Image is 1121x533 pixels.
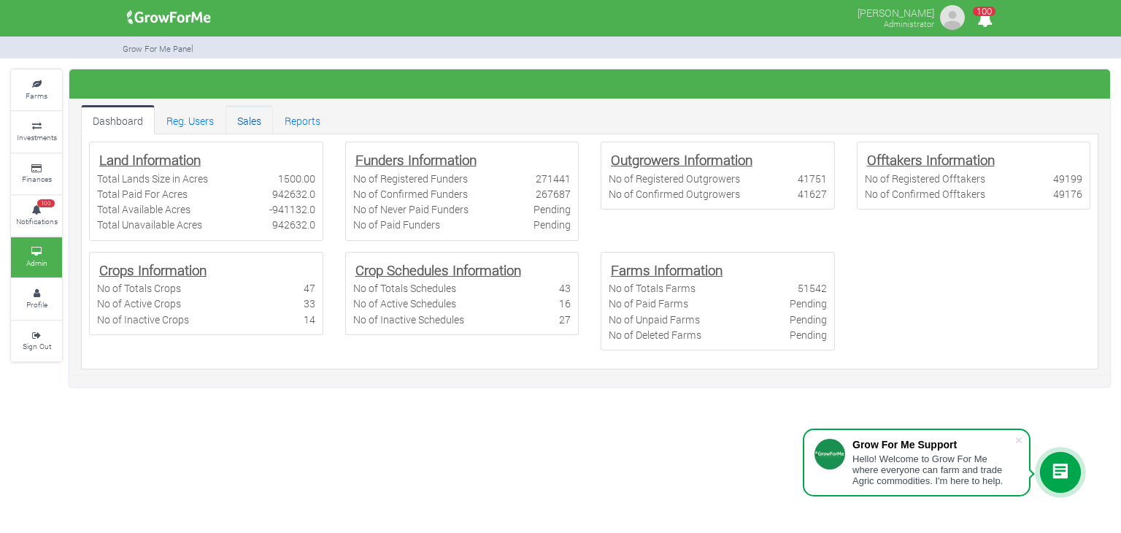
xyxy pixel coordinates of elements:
div: -941132.0 [269,202,315,217]
small: Administrator [884,18,934,29]
div: No of Paid Farms [609,296,688,311]
a: Investments [11,112,62,152]
div: No of Unpaid Farms [609,312,700,327]
div: No of Registered Funders [353,171,468,186]
a: Reports [273,105,332,134]
span: 100 [37,199,55,208]
a: 100 [971,14,999,28]
div: No of Deleted Farms [609,327,701,342]
a: 100 Notifications [11,196,62,236]
div: 49199 [1053,171,1082,186]
div: 33 [304,296,315,311]
div: Pending [790,327,827,342]
div: Total Unavailable Acres [97,217,202,232]
div: 942632.0 [272,217,315,232]
div: No of Registered Outgrowers [609,171,740,186]
div: Total Lands Size in Acres [97,171,208,186]
div: No of Active Crops [97,296,181,311]
div: 271441 [536,171,571,186]
div: 27 [559,312,571,327]
small: Grow For Me Panel [123,43,193,54]
div: 16 [559,296,571,311]
div: No of Confirmed Offtakers [865,186,985,202]
div: No of Totals Farms [609,280,696,296]
a: Dashboard [81,105,155,134]
div: No of Totals Schedules [353,280,456,296]
div: 267687 [536,186,571,202]
div: No of Registered Offtakers [865,171,985,186]
a: Farms [11,70,62,110]
div: Pending [533,202,571,217]
div: Pending [533,217,571,232]
div: 43 [559,280,571,296]
div: 942632.0 [272,186,315,202]
a: Profile [11,279,62,319]
div: Hello! Welcome to Grow For Me where everyone can farm and trade Agric commodities. I'm here to help. [852,453,1014,486]
div: Total Paid For Acres [97,186,188,202]
a: Sales [226,105,273,134]
div: 41751 [798,171,827,186]
b: Farms Information [611,261,723,279]
b: Crops Information [99,261,207,279]
div: No of Confirmed Funders [353,186,468,202]
div: 49176 [1053,186,1082,202]
i: Notifications [971,3,999,36]
b: Crop Schedules Information [355,261,521,279]
span: 100 [973,7,995,16]
div: No of Inactive Schedules [353,312,464,327]
div: 14 [304,312,315,327]
div: No of Never Paid Funders [353,202,469,217]
small: Admin [26,258,47,268]
div: No of Totals Crops [97,280,181,296]
a: Sign Out [11,321,62,361]
img: growforme image [938,3,967,32]
small: Investments [17,132,57,142]
div: Pending [790,312,827,327]
div: No of Inactive Crops [97,312,189,327]
b: Funders Information [355,150,477,169]
img: growforme image [122,3,216,32]
div: Pending [790,296,827,311]
div: 51542 [798,280,827,296]
div: No of Paid Funders [353,217,440,232]
small: Sign Out [23,341,51,351]
div: Total Available Acres [97,202,190,217]
div: No of Confirmed Outgrowers [609,186,740,202]
p: [PERSON_NAME] [858,3,934,20]
div: No of Active Schedules [353,296,456,311]
small: Profile [26,299,47,310]
a: Reg. Users [155,105,226,134]
div: 1500.00 [278,171,315,186]
b: Land Information [99,150,201,169]
div: 41627 [798,186,827,202]
div: 47 [304,280,315,296]
small: Finances [22,174,52,184]
small: Notifications [16,216,58,226]
small: Farms [26,91,47,101]
a: Finances [11,154,62,194]
a: Admin [11,237,62,277]
b: Outgrowers Information [611,150,752,169]
div: Grow For Me Support [852,439,1014,450]
b: Offtakers Information [867,150,995,169]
